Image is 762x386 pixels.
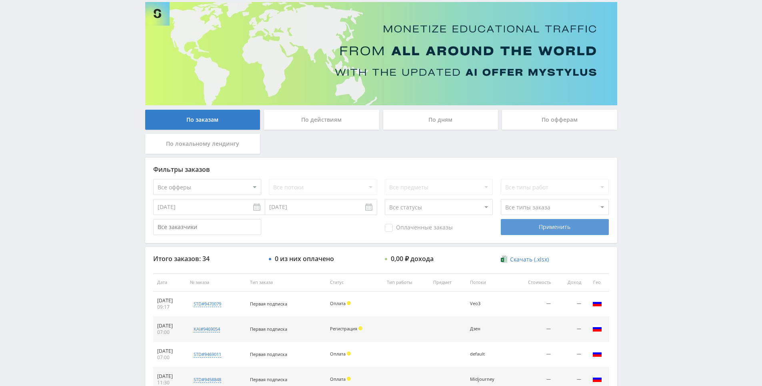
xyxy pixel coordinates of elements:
div: По действиям [264,110,379,130]
div: Veo3 [470,301,506,306]
input: Все заказчики [153,219,261,235]
td: — [555,292,585,317]
div: default [470,352,506,357]
span: Оплаченные заказы [385,224,453,232]
div: [DATE] [157,323,182,329]
th: Дата [153,273,186,292]
span: Первая подписка [250,301,287,307]
div: По заказам [145,110,260,130]
div: kai#9469054 [194,326,220,332]
img: Banner [145,2,617,105]
div: Фильтры заказов [153,166,609,173]
div: std#9458848 [194,376,221,383]
span: Регистрация [330,326,357,332]
td: — [512,317,555,342]
span: Холд [358,326,362,330]
a: Скачать (.xlsx) [501,255,549,263]
span: Оплата [330,300,346,306]
span: Холд [347,301,351,305]
th: Стоимость [512,273,555,292]
div: 0 из них оплачено [275,255,334,262]
td: — [555,342,585,367]
th: № заказа [186,273,246,292]
span: Первая подписка [250,326,287,332]
div: [DATE] [157,373,182,380]
th: Тип заказа [246,273,326,292]
div: 11:30 [157,380,182,386]
div: std#9470079 [194,301,221,307]
img: rus.png [592,349,602,358]
div: 07:00 [157,354,182,361]
span: Скачать (.xlsx) [510,256,549,263]
span: Первая подписка [250,351,287,357]
div: По дням [383,110,498,130]
th: Статус [326,273,383,292]
span: Оплата [330,351,346,357]
img: rus.png [592,298,602,308]
td: — [512,342,555,367]
div: std#9469011 [194,351,221,358]
img: rus.png [592,374,602,384]
td: — [512,292,555,317]
th: Гео [585,273,609,292]
span: Оплата [330,376,346,382]
th: Тип работы [383,273,429,292]
span: Первая подписка [250,376,287,382]
div: [DATE] [157,298,182,304]
div: [DATE] [157,348,182,354]
div: Применить [501,219,609,235]
div: Midjourney [470,377,506,382]
div: Итого заказов: 34 [153,255,261,262]
th: Потоки [466,273,512,292]
img: xlsx [501,255,508,263]
div: По офферам [502,110,617,130]
th: Предмет [429,273,466,292]
td: — [555,317,585,342]
div: 07:00 [157,329,182,336]
span: Холд [347,352,351,356]
th: Доход [555,273,585,292]
div: По локальному лендингу [145,134,260,154]
span: Холд [347,377,351,381]
img: rus.png [592,324,602,333]
div: 0,00 ₽ дохода [391,255,434,262]
div: 09:17 [157,304,182,310]
div: Дзен [470,326,506,332]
